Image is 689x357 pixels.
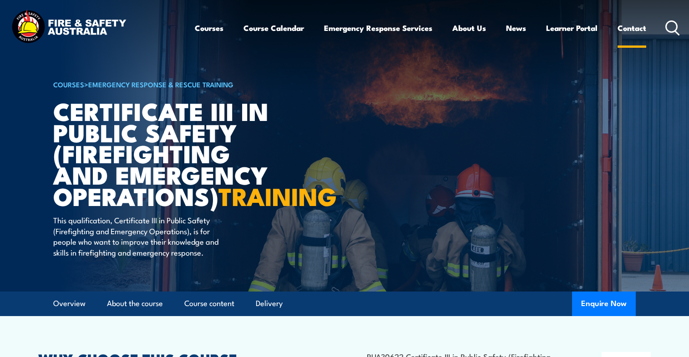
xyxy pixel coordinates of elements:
[618,16,646,40] a: Contact
[243,16,304,40] a: Course Calendar
[546,16,598,40] a: Learner Portal
[218,176,337,214] strong: TRAINING
[506,16,526,40] a: News
[53,79,84,89] a: COURSES
[452,16,486,40] a: About Us
[195,16,223,40] a: Courses
[53,292,86,316] a: Overview
[53,79,278,90] h6: >
[107,292,163,316] a: About the course
[572,292,636,316] button: Enquire Now
[184,292,234,316] a: Course content
[53,215,219,257] p: This qualification, Certificate III in Public Safety (Firefighting and Emergency Operations), is ...
[324,16,432,40] a: Emergency Response Services
[88,79,233,89] a: Emergency Response & Rescue Training
[256,292,283,316] a: Delivery
[53,100,278,206] h1: Certificate III in Public Safety (Firefighting and Emergency Operations)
